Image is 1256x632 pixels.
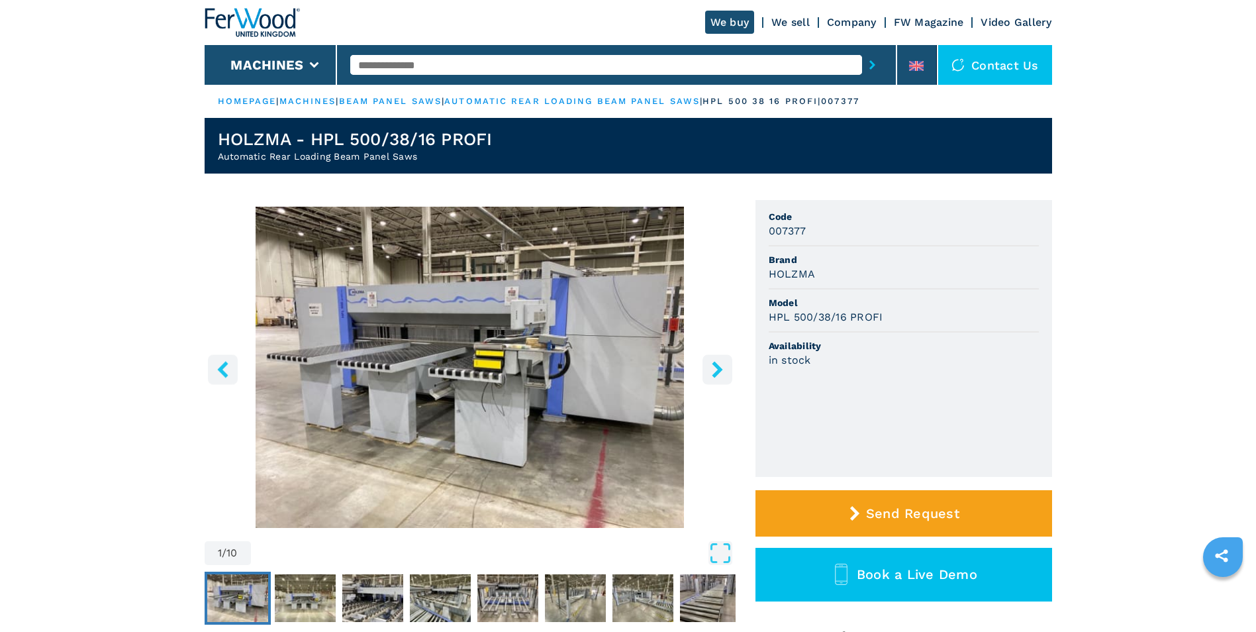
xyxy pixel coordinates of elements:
[208,354,238,384] button: left-button
[410,574,471,622] img: 7bcffc5ee98fc2b8af39284520d9491c
[218,150,493,163] h2: Automatic Rear Loading Beam Panel Saws
[279,96,336,106] a: machines
[769,253,1039,266] span: Brand
[827,16,877,28] a: Company
[336,96,338,106] span: |
[407,572,473,625] button: Go to Slide 4
[677,572,744,625] button: Go to Slide 8
[218,548,222,558] span: 1
[207,574,268,622] img: 2835a32409ec3b8a1f211d1fb096e031
[205,207,736,528] div: Go to Slide 1
[702,95,821,107] p: hpl 500 38 16 profi |
[218,96,277,106] a: HOMEPAGE
[769,210,1039,223] span: Code
[771,16,810,28] a: We sell
[769,223,806,238] h3: 007377
[981,16,1051,28] a: Video Gallery
[218,129,493,150] h1: HOLZMA - HPL 500/38/16 PROFI
[254,541,732,565] button: Open Fullscreen
[866,505,959,521] span: Send Request
[1205,539,1238,572] a: sharethis
[857,566,977,582] span: Book a Live Demo
[769,352,811,368] h3: in stock
[230,57,303,73] button: Machines
[705,11,755,34] a: We buy
[276,96,279,106] span: |
[205,8,300,37] img: Ferwood
[894,16,964,28] a: FW Magazine
[862,50,883,80] button: submit-button
[821,95,859,107] p: 007377
[769,266,816,282] h3: HOLZMA
[444,96,700,106] a: automatic rear loading beam panel saws
[755,490,1052,537] button: Send Request
[205,207,736,528] img: Automatic Rear Loading Beam Panel Saws HOLZMA HPL 500/38/16 PROFI
[951,58,965,72] img: Contact us
[205,572,736,625] nav: Thumbnail Navigation
[340,572,406,625] button: Go to Slide 3
[226,548,238,558] span: 10
[475,572,541,625] button: Go to Slide 5
[545,574,606,622] img: 527939c0f93ca96fe62f277cc93e1c20
[769,339,1039,352] span: Availability
[339,96,442,106] a: beam panel saws
[612,574,673,622] img: 42c4b34356a3a3788df0d93022daaa37
[442,96,444,106] span: |
[272,572,338,625] button: Go to Slide 2
[205,572,271,625] button: Go to Slide 1
[769,296,1039,309] span: Model
[702,354,732,384] button: right-button
[700,96,702,106] span: |
[542,572,608,625] button: Go to Slide 6
[680,574,741,622] img: 3276c0f0fc92092730fc326c061c51ee
[222,548,226,558] span: /
[610,572,676,625] button: Go to Slide 7
[477,574,538,622] img: 1bcf5b069f7641ca4621a2eacdc7ecbb
[769,309,883,325] h3: HPL 500/38/16 PROFI
[275,574,336,622] img: ef548dbd5592e83a7133bb28d2b5e7e7
[938,45,1052,85] div: Contact us
[755,548,1052,602] button: Book a Live Demo
[342,574,403,622] img: 277f3dcc1d93a2a1cec6ba3a558442c2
